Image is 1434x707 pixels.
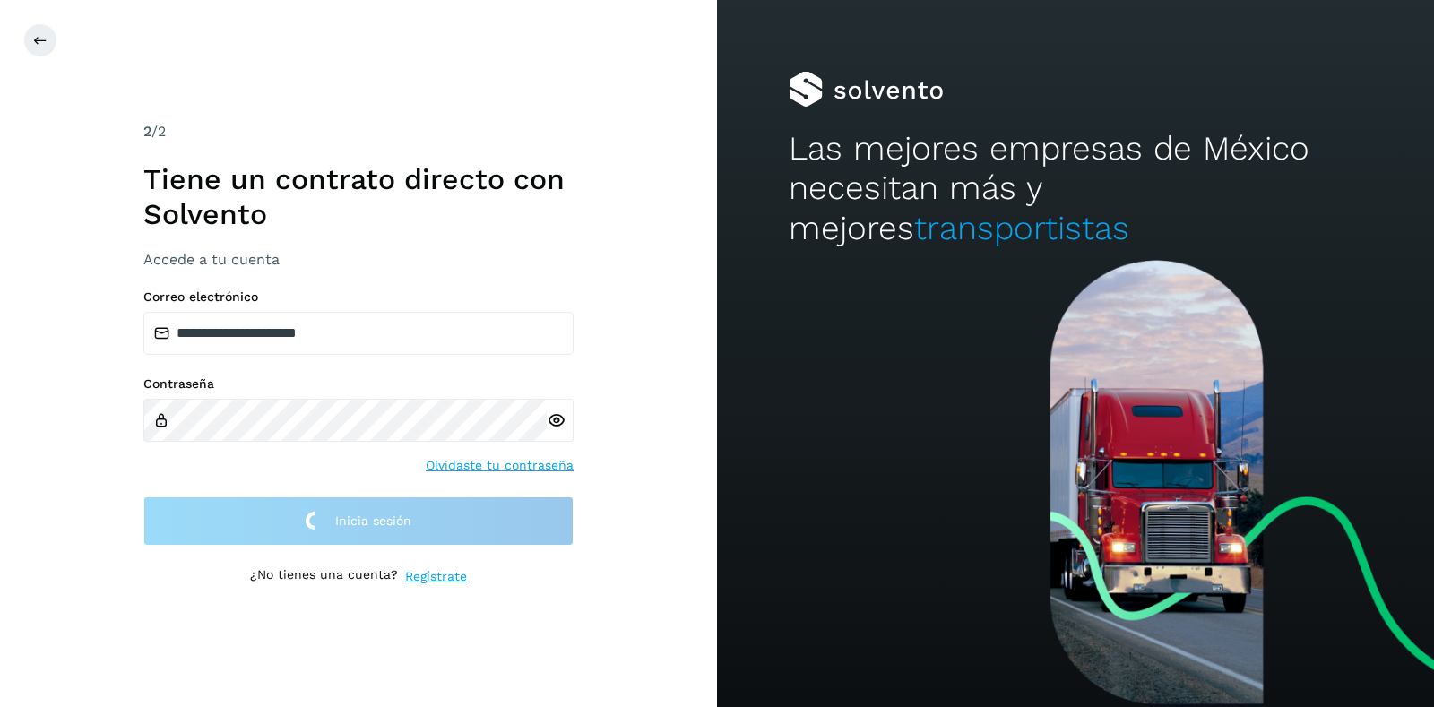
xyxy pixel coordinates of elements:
div: /2 [143,121,574,142]
span: transportistas [914,209,1129,247]
a: Olvidaste tu contraseña [426,456,574,475]
h1: Tiene un contrato directo con Solvento [143,162,574,231]
span: 2 [143,123,151,140]
a: Regístrate [405,567,467,586]
h2: Las mejores empresas de México necesitan más y mejores [789,129,1362,248]
span: Inicia sesión [335,514,411,527]
button: Inicia sesión [143,496,574,546]
label: Contraseña [143,376,574,392]
label: Correo electrónico [143,289,574,305]
h3: Accede a tu cuenta [143,251,574,268]
p: ¿No tienes una cuenta? [250,567,398,586]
